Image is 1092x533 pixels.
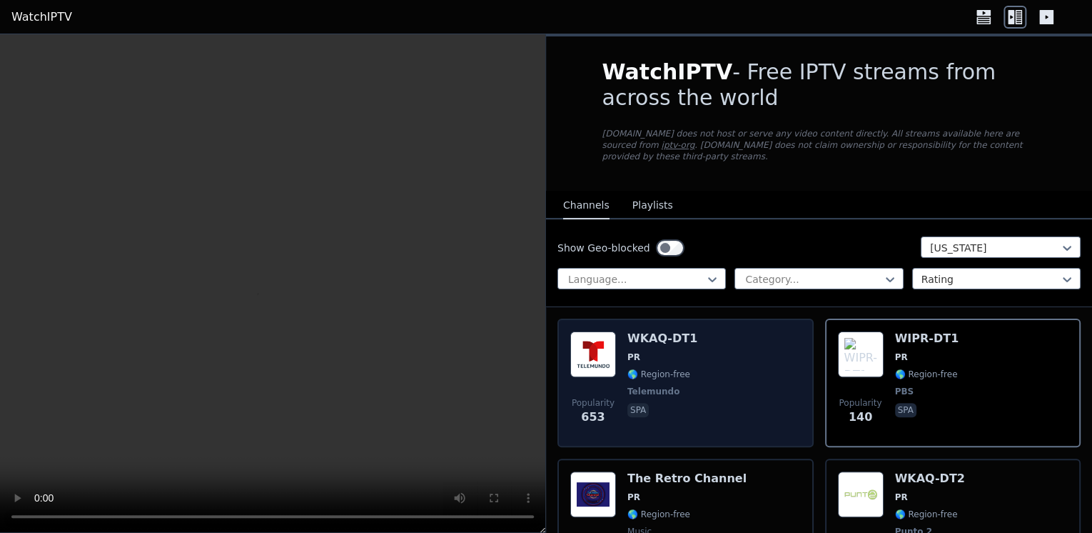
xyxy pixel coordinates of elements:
[627,509,690,520] span: 🌎 Region-free
[602,128,1036,162] p: [DOMAIN_NAME] does not host or serve any video content directly. All streams available here are s...
[581,409,605,426] span: 653
[627,386,679,397] span: Telemundo
[895,492,908,503] span: PR
[895,472,965,486] h6: WKAQ-DT2
[563,192,610,219] button: Channels
[11,9,72,26] a: WatchIPTV
[895,352,908,363] span: PR
[602,59,1036,111] h1: - Free IPTV streams from across the world
[839,397,881,409] span: Popularity
[557,241,650,255] label: Show Geo-blocked
[838,332,884,377] img: WIPR-DT1
[895,386,914,397] span: PBS
[627,369,690,380] span: 🌎 Region-free
[662,140,695,150] a: iptv-org
[632,192,673,219] button: Playlists
[895,332,959,346] h6: WIPR-DT1
[627,352,640,363] span: PR
[627,472,747,486] h6: The Retro Channel
[627,403,649,417] p: spa
[895,403,916,417] p: spa
[572,397,615,409] span: Popularity
[838,472,884,517] img: WKAQ-DT2
[895,509,958,520] span: 🌎 Region-free
[627,332,697,346] h6: WKAQ-DT1
[627,492,640,503] span: PR
[570,332,616,377] img: WKAQ-DT1
[849,409,872,426] span: 140
[602,59,733,84] span: WatchIPTV
[570,472,616,517] img: The Retro Channel
[895,369,958,380] span: 🌎 Region-free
